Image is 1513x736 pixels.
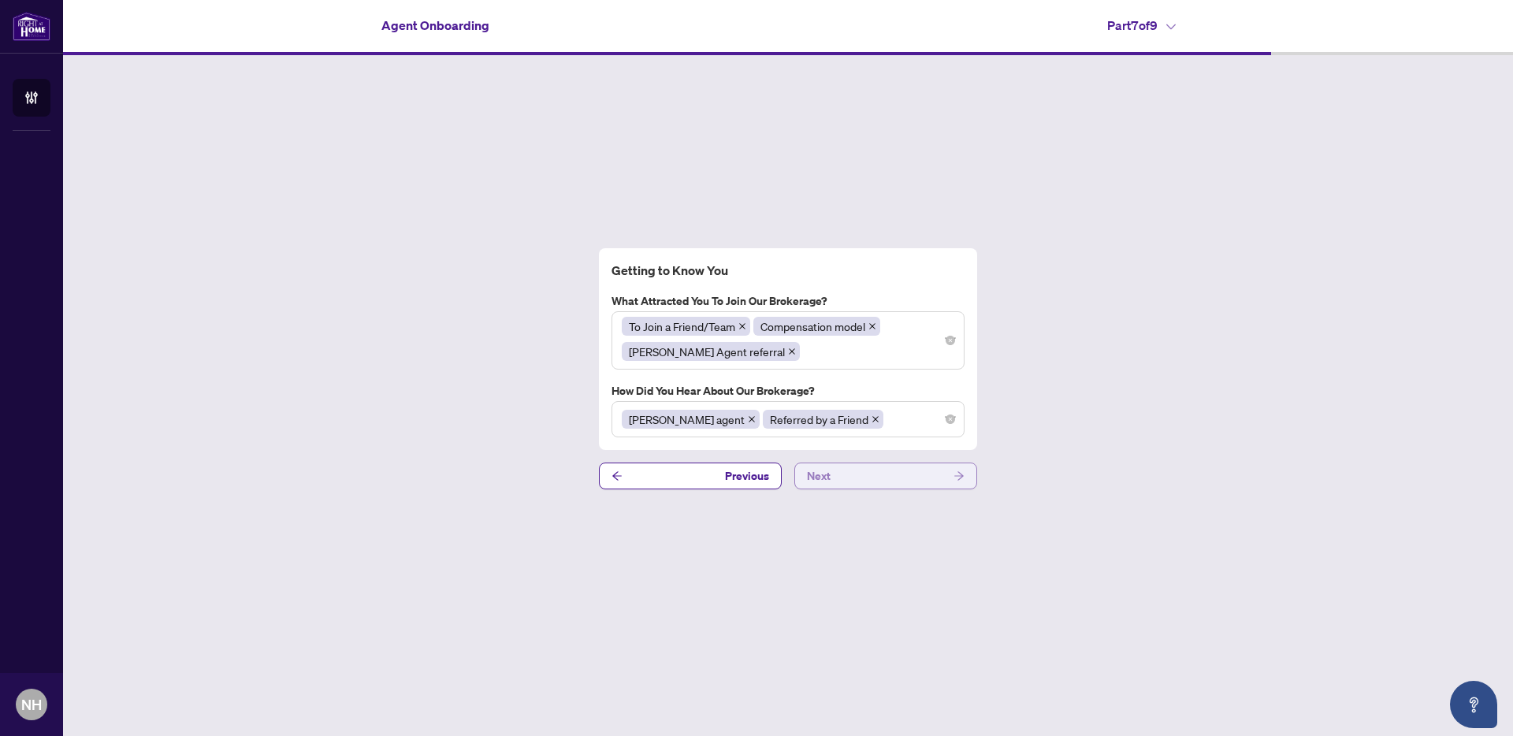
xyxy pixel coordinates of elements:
[21,693,42,716] span: NH
[622,410,760,429] span: RAHR agent
[872,415,879,423] span: close
[599,463,782,489] button: Previous
[794,463,977,489] button: Next
[770,411,868,428] span: Referred by a Friend
[629,318,735,335] span: To Join a Friend/Team
[760,318,865,335] span: Compensation model
[748,415,756,423] span: close
[807,463,831,489] span: Next
[612,261,965,280] h4: Getting to Know You
[954,470,965,481] span: arrow-right
[1107,16,1176,35] h4: Part 7 of 9
[381,16,489,35] h4: Agent Onboarding
[629,411,745,428] span: [PERSON_NAME] agent
[763,410,883,429] span: Referred by a Friend
[946,414,955,424] span: close-circle
[629,343,785,360] span: [PERSON_NAME] Agent referral
[788,348,796,355] span: close
[612,470,623,481] span: arrow-left
[13,12,50,41] img: logo
[612,292,965,310] label: What attracted you to join our brokerage?
[612,382,965,400] label: How did you hear about our brokerage?
[738,322,746,330] span: close
[622,342,800,361] span: RAHR Agent referral
[725,463,769,489] span: Previous
[1450,681,1497,728] button: Open asap
[946,336,955,345] span: close-circle
[753,317,880,336] span: Compensation model
[622,317,750,336] span: To Join a Friend/Team
[868,322,876,330] span: close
